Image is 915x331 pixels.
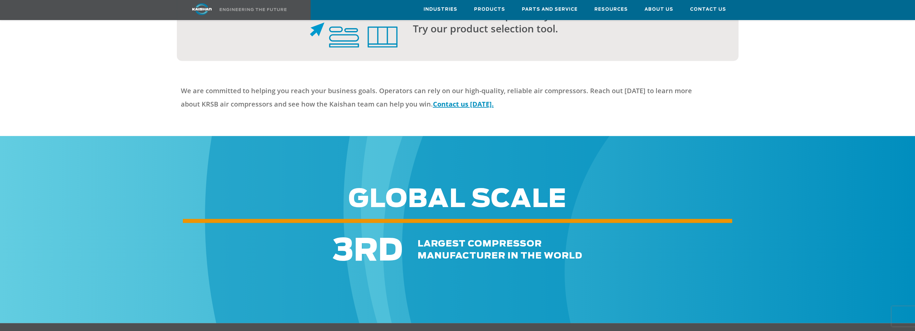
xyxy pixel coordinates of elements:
img: kaishan logo [177,3,227,15]
span: Industries [424,6,457,13]
span: About Us [645,6,673,13]
a: Industries [424,0,457,18]
span: Products [474,6,505,13]
span: largest compressor manufacturer in the world [418,239,582,260]
a: Contact us [DATE]. [433,100,494,109]
span: Parts and Service [522,6,578,13]
a: Resources [594,0,628,18]
a: Parts and Service [522,0,578,18]
a: About Us [645,0,673,18]
img: Engineering the future [220,8,287,11]
span: RD [354,236,403,267]
a: Contact Us [690,0,726,18]
span: Contact Us [690,6,726,13]
span: Resources [594,6,628,13]
p: We are committed to helping you reach your business goals. Operators can rely on our high-quality... [181,84,712,111]
span: 3 [333,236,354,267]
a: Products [474,0,505,18]
p: Not sure what compressor you need? Try our product selection tool. [413,9,712,35]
